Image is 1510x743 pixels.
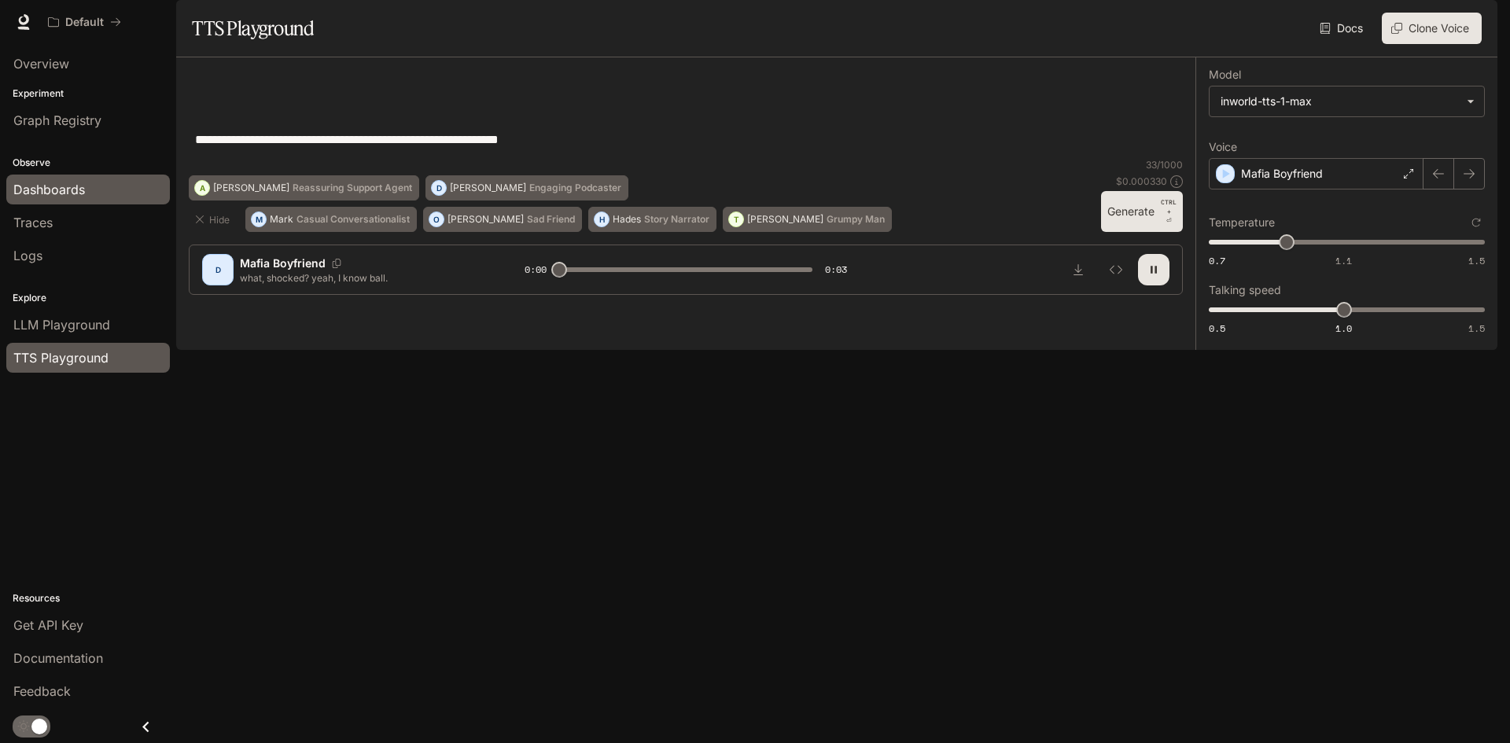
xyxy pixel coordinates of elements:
[1161,197,1177,226] p: ⏎
[595,207,609,232] div: H
[195,175,209,200] div: A
[296,215,410,224] p: Casual Conversationalist
[240,256,326,271] p: Mafia Boyfriend
[1382,13,1482,44] button: Clone Voice
[1335,254,1352,267] span: 1.1
[423,207,582,232] button: O[PERSON_NAME]Sad Friend
[240,271,487,285] p: what, shocked? yeah, I know ball.
[644,215,709,224] p: Story Narrator
[1209,142,1237,153] p: Voice
[1063,254,1094,285] button: Download audio
[747,215,823,224] p: [PERSON_NAME]
[1468,254,1485,267] span: 1.5
[189,207,239,232] button: Hide
[429,207,444,232] div: O
[450,183,526,193] p: [PERSON_NAME]
[1468,214,1485,231] button: Reset to default
[189,175,419,200] button: A[PERSON_NAME]Reassuring Support Agent
[252,207,266,232] div: M
[1241,166,1323,182] p: Mafia Boyfriend
[729,207,743,232] div: T
[1209,322,1225,335] span: 0.5
[1221,94,1459,109] div: inworld-tts-1-max
[432,175,446,200] div: D
[1468,322,1485,335] span: 1.5
[1101,191,1183,232] button: GenerateCTRL +⏎
[1335,322,1352,335] span: 1.0
[270,215,293,224] p: Mark
[1209,69,1241,80] p: Model
[825,262,847,278] span: 0:03
[613,215,641,224] p: Hades
[326,259,348,268] button: Copy Voice ID
[1209,254,1225,267] span: 0.7
[527,215,575,224] p: Sad Friend
[425,175,628,200] button: D[PERSON_NAME]Engaging Podcaster
[1317,13,1369,44] a: Docs
[192,13,314,44] h1: TTS Playground
[447,215,524,224] p: [PERSON_NAME]
[1116,175,1167,188] p: $ 0.000330
[1209,217,1275,228] p: Temperature
[293,183,412,193] p: Reassuring Support Agent
[1161,197,1177,216] p: CTRL +
[525,262,547,278] span: 0:00
[723,207,892,232] button: T[PERSON_NAME]Grumpy Man
[245,207,417,232] button: MMarkCasual Conversationalist
[41,6,128,38] button: All workspaces
[1210,86,1484,116] div: inworld-tts-1-max
[65,16,104,29] p: Default
[1209,285,1281,296] p: Talking speed
[827,215,885,224] p: Grumpy Man
[588,207,716,232] button: HHadesStory Narrator
[1100,254,1132,285] button: Inspect
[1146,158,1183,171] p: 33 / 1000
[205,257,230,282] div: D
[529,183,621,193] p: Engaging Podcaster
[213,183,289,193] p: [PERSON_NAME]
